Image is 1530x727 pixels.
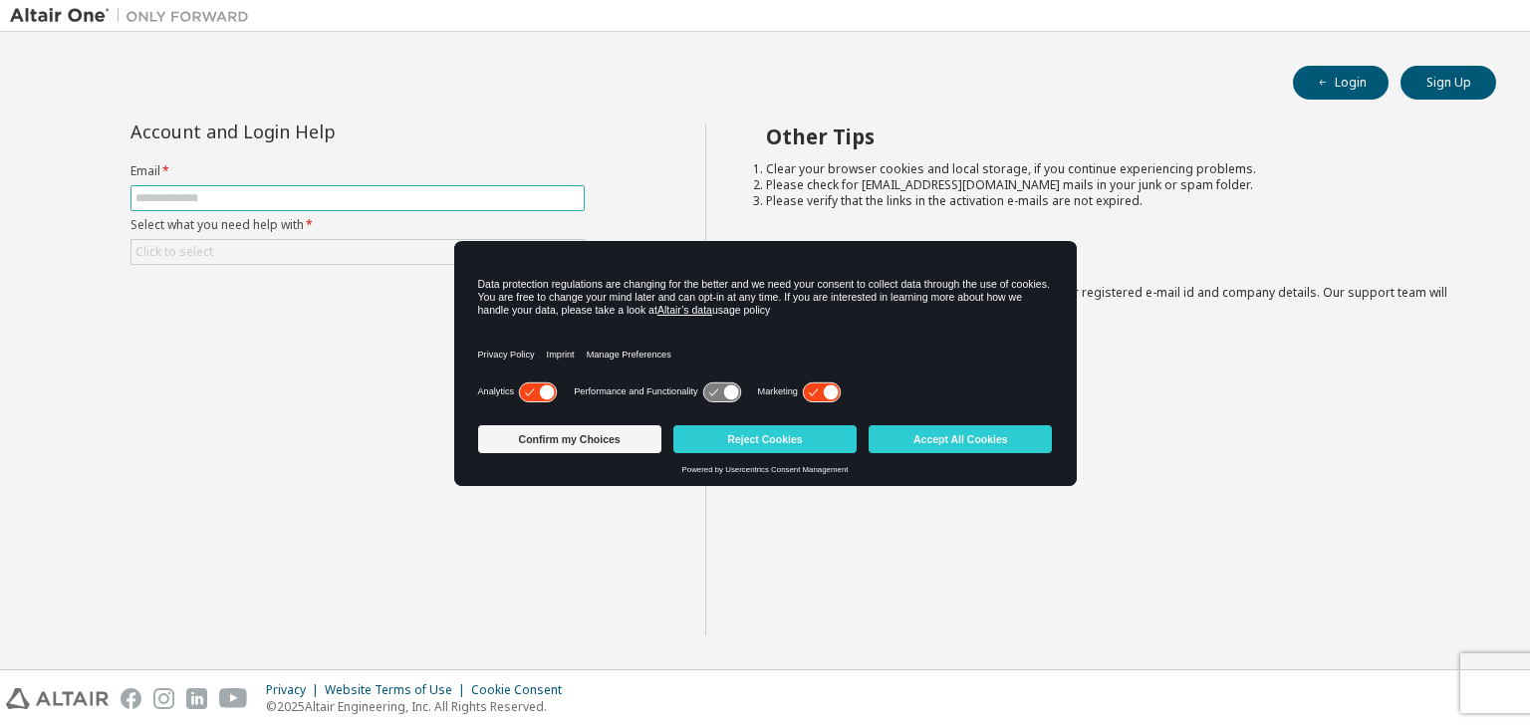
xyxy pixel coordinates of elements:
img: facebook.svg [121,688,141,709]
img: Altair One [10,6,259,26]
button: Login [1293,66,1389,100]
h2: Other Tips [766,123,1461,149]
div: Website Terms of Use [325,682,471,698]
div: Cookie Consent [471,682,574,698]
img: altair_logo.svg [6,688,109,709]
li: Please verify that the links in the activation e-mails are not expired. [766,193,1461,209]
span: with a brief description of the problem, your registered e-mail id and company details. Our suppo... [766,284,1447,317]
div: Privacy [266,682,325,698]
label: Email [130,163,585,179]
div: Click to select [135,244,213,260]
li: Clear your browser cookies and local storage, if you continue experiencing problems. [766,161,1461,177]
img: youtube.svg [219,688,248,709]
h2: Not sure how to login? [766,247,1461,273]
div: Account and Login Help [130,123,494,139]
img: instagram.svg [153,688,174,709]
label: Select what you need help with [130,217,585,233]
p: © 2025 Altair Engineering, Inc. All Rights Reserved. [266,698,574,715]
li: Please check for [EMAIL_ADDRESS][DOMAIN_NAME] mails in your junk or spam folder. [766,177,1461,193]
img: linkedin.svg [186,688,207,709]
button: Sign Up [1401,66,1496,100]
div: Click to select [131,240,584,264]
